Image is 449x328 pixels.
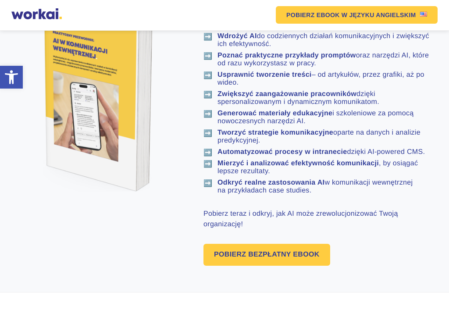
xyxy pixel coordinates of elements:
[203,244,330,266] a: POBIERZ BEZPŁATNY EBOOK
[203,32,212,41] span: ➡️
[203,110,212,118] span: ➡️
[276,6,438,24] a: POBIERZ EBOOKW JĘZYKU ANGIELSKIMUS flag
[217,129,333,136] strong: Tworzyć strategie komunikacyjne
[217,32,257,40] strong: Wdrożyć AI
[203,90,212,99] span: ➡️
[203,148,435,156] li: dzięki AI-powered CMS.
[217,71,312,78] strong: Usprawnić tworzenie treści
[420,12,427,17] img: US flag
[203,71,212,80] span: ➡️
[217,160,379,167] strong: Mierzyć i analizować efektywność komunikacji
[203,129,212,138] span: ➡️
[217,52,356,59] strong: Poznać praktyczne przykłady promptów
[203,160,212,168] span: ➡️
[286,12,340,18] em: POBIERZ EBOOK
[203,110,435,125] li: i szkoleniowe za pomocą nowoczesnych narzędzi AI.
[203,129,435,145] li: oparte na danych i analizie predykcyjnej.
[38,135,85,142] a: Polityką prywatności
[43,0,153,192] img: AI w komunikacji wewnętrznej ebook pdf
[217,90,356,98] strong: Zwiększyć zaangażowanie pracowników
[203,160,435,175] li: , by osiągać lepsze rezultaty.
[203,32,435,48] li: do codziennych działań komunikacyjnych i zwiększyć ich efektywność.
[217,148,347,156] strong: Automatyzować procesy w intranecie
[203,52,212,61] span: ➡️
[203,148,212,157] span: ➡️
[203,90,435,106] li: dzięki spersonalizowanym i dynamicznym komunikatom.
[203,71,435,87] li: – od artykułów, przez grafiki, aż po wideo.
[2,194,8,200] input: wiadomości e-mail*
[203,52,435,68] li: oraz narzędzi AI, które od razu wykorzystasz w pracy.
[11,193,56,200] p: wiadomości e-mail
[203,179,212,188] span: ➡️
[217,110,332,117] strong: Generować materiały edukacyjne
[217,179,324,186] strong: Odkryć realne zastosowania AI
[203,209,435,230] p: Pobierz teraz i odkryj, jak AI może zrewolucjonizować Twoją organizację!
[203,179,435,195] li: w komunikacji wewnętrznej na przykładach case studies.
